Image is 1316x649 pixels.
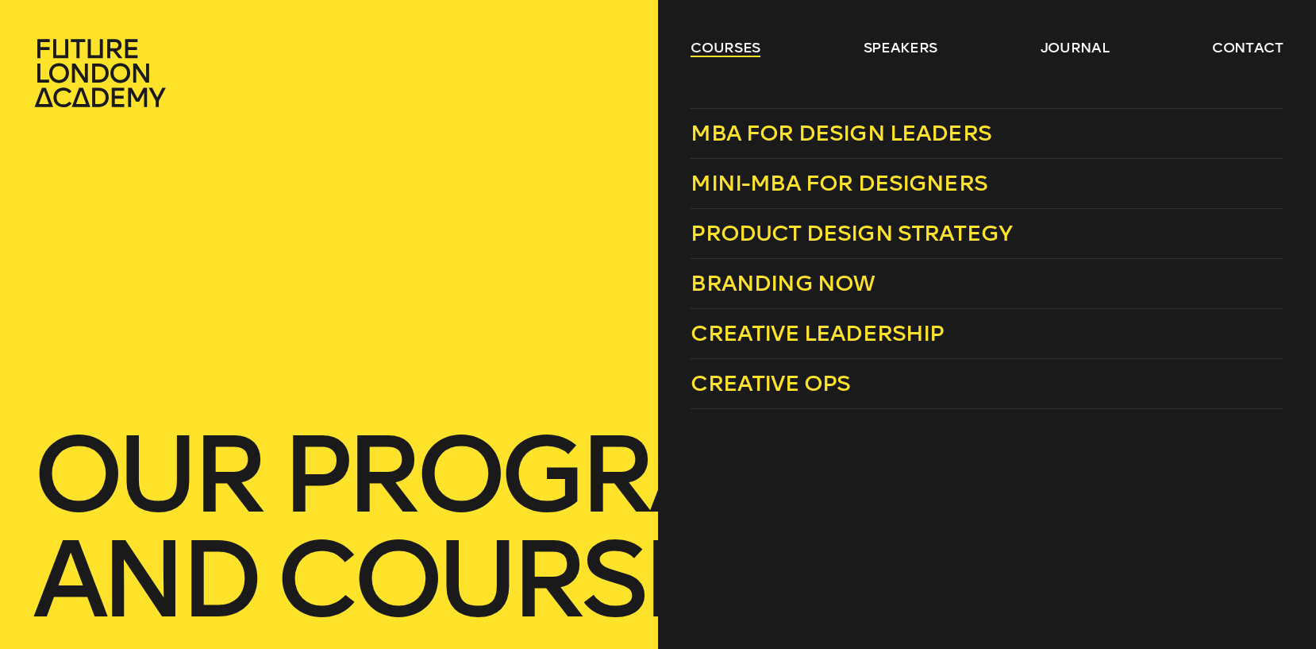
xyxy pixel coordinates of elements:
a: Creative Ops [691,359,1283,409]
a: courses [691,38,760,57]
a: MBA for Design Leaders [691,108,1283,159]
a: Mini-MBA for Designers [691,159,1283,209]
span: Branding Now [691,270,875,296]
span: Mini-MBA for Designers [691,170,987,196]
a: speakers [864,38,937,57]
a: Branding Now [691,259,1283,309]
span: MBA for Design Leaders [691,120,991,146]
a: contact [1212,38,1283,57]
a: Creative Leadership [691,309,1283,359]
span: Creative Ops [691,370,850,396]
span: Creative Leadership [691,320,944,346]
a: Product Design Strategy [691,209,1283,259]
span: Product Design Strategy [691,220,1012,246]
a: journal [1041,38,1110,57]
